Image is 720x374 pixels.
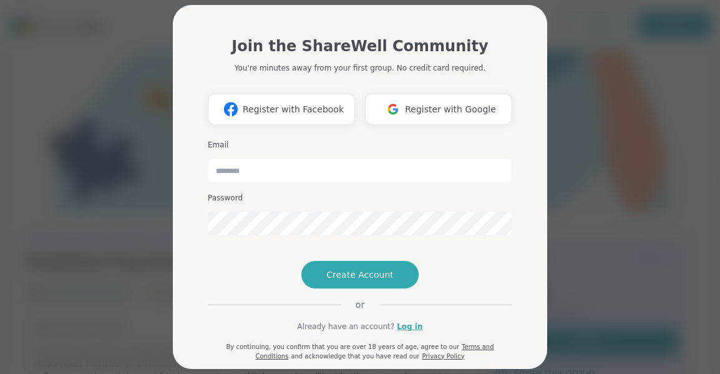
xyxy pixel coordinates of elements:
[381,97,405,121] img: ShareWell Logomark
[365,94,512,125] button: Register with Google
[208,193,512,204] h3: Password
[326,268,394,281] span: Create Account
[219,97,243,121] img: ShareWell Logomark
[422,353,464,360] a: Privacy Policy
[297,321,394,332] span: Already have an account?
[226,343,459,350] span: By continuing, you confirm that you are over 18 years of age, agree to our
[235,62,485,74] p: You're minutes away from your first group. No credit card required.
[208,140,512,150] h3: Email
[301,261,419,288] button: Create Account
[208,94,355,125] button: Register with Facebook
[341,298,379,311] span: or
[397,321,422,332] a: Log in
[243,103,344,116] span: Register with Facebook
[405,103,496,116] span: Register with Google
[291,353,419,360] span: and acknowledge that you have read our
[255,343,494,360] a: Terms and Conditions
[231,35,488,57] h1: Join the ShareWell Community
